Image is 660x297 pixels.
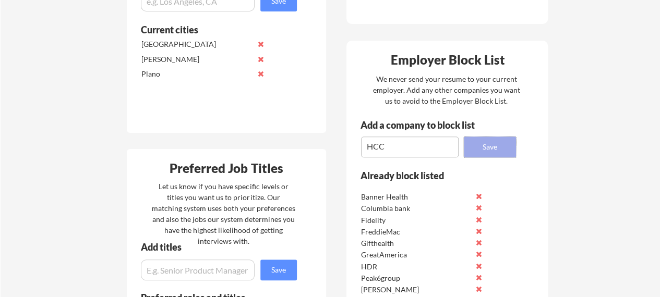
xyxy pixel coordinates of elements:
div: HDR [361,262,471,272]
div: GreatAmerica [361,250,471,260]
div: Peak6group [361,273,471,283]
div: Current cities [141,25,285,34]
div: Already block listed [361,171,502,180]
div: Columbia bank [361,203,471,214]
div: Fidelity [361,215,471,226]
button: Save [260,259,297,280]
div: Banner Health [361,192,471,202]
input: E.g. Senior Product Manager [141,259,255,280]
div: Add a company to block list [361,120,491,130]
div: Employer Block List [351,54,545,66]
div: [PERSON_NAME] [141,54,251,65]
div: We never send your resume to your current employer. Add any other companies you want us to avoid ... [372,73,521,106]
button: Save [464,137,516,157]
div: FreddieMac [361,227,471,237]
div: [PERSON_NAME] [361,284,471,295]
div: Gifthealth [361,238,471,249]
div: Preferred Job Titles [129,162,323,175]
div: Let us know if you have specific levels or titles you want us to prioritize. Our matching system ... [152,181,295,246]
div: [GEOGRAPHIC_DATA] [141,39,251,49]
div: Add titles [141,242,288,252]
div: Plano [141,69,251,79]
